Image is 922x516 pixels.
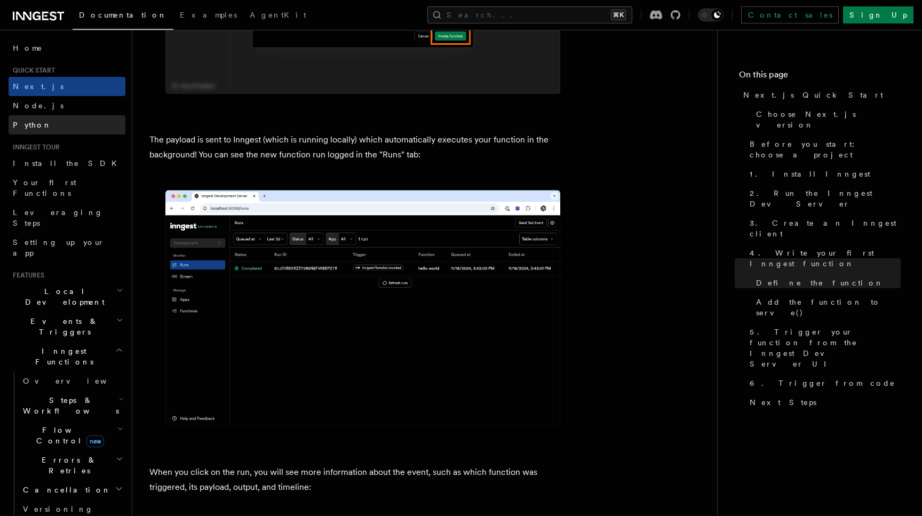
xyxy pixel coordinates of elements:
[149,179,576,448] img: Inngest Dev Server web interface's runs tab with a single completed run displayed
[19,420,125,450] button: Flow Controlnew
[750,327,901,369] span: 5. Trigger your function from the Inngest Dev Server UI
[73,3,173,30] a: Documentation
[13,82,63,91] span: Next.js
[752,105,901,134] a: Choose Next.js version
[752,273,901,292] a: Define the function
[750,248,901,269] span: 4. Write your first Inngest function
[13,238,105,257] span: Setting up your app
[173,3,243,29] a: Examples
[19,450,125,480] button: Errors & Retries
[86,435,104,447] span: new
[745,243,901,273] a: 4. Write your first Inngest function
[13,121,52,129] span: Python
[750,169,870,179] span: 1. Install Inngest
[19,455,116,476] span: Errors & Retries
[9,233,125,263] a: Setting up your app
[9,77,125,96] a: Next.js
[745,134,901,164] a: Before you start: choose a project
[611,10,626,20] kbd: ⌘K
[13,208,103,227] span: Leveraging Steps
[9,271,44,280] span: Features
[19,391,125,420] button: Steps & Workflows
[745,164,901,184] a: 1. Install Inngest
[756,109,901,130] span: Choose Next.js version
[149,132,576,162] p: The payload is sent to Inngest (which is running locally) which automatically executes your funct...
[23,505,93,513] span: Versioning
[739,85,901,105] a: Next.js Quick Start
[741,6,839,23] a: Contact sales
[756,297,901,318] span: Add the function to serve()
[9,115,125,134] a: Python
[9,66,55,75] span: Quick start
[745,393,901,412] a: Next Steps
[19,425,117,446] span: Flow Control
[9,173,125,203] a: Your first Functions
[19,371,125,391] a: Overview
[750,397,816,408] span: Next Steps
[149,465,576,495] p: When you click on the run, you will see more information about the event, such as which function ...
[13,159,123,168] span: Install the SDK
[9,312,125,342] button: Events & Triggers
[243,3,313,29] a: AgentKit
[180,11,237,19] span: Examples
[9,203,125,233] a: Leveraging Steps
[13,178,76,197] span: Your first Functions
[13,101,63,110] span: Node.js
[752,292,901,322] a: Add the function to serve()
[750,139,901,160] span: Before you start: choose a project
[9,154,125,173] a: Install the SDK
[9,316,116,337] span: Events & Triggers
[750,378,895,388] span: 6. Trigger from code
[23,377,133,385] span: Overview
[745,184,901,213] a: 2. Run the Inngest Dev Server
[745,322,901,374] a: 5. Trigger your function from the Inngest Dev Server UI
[250,11,306,19] span: AgentKit
[79,11,167,19] span: Documentation
[743,90,883,100] span: Next.js Quick Start
[13,43,43,53] span: Home
[9,342,125,371] button: Inngest Functions
[750,188,901,209] span: 2. Run the Inngest Dev Server
[745,374,901,393] a: 6. Trigger from code
[9,38,125,58] a: Home
[9,286,116,307] span: Local Development
[756,277,884,288] span: Define the function
[843,6,913,23] a: Sign Up
[9,96,125,115] a: Node.js
[9,346,115,367] span: Inngest Functions
[750,218,901,239] span: 3. Create an Inngest client
[9,282,125,312] button: Local Development
[745,213,901,243] a: 3. Create an Inngest client
[739,68,901,85] h4: On this page
[19,395,119,416] span: Steps & Workflows
[19,480,125,499] button: Cancellation
[19,485,111,495] span: Cancellation
[698,9,724,21] button: Toggle dark mode
[9,143,60,152] span: Inngest tour
[427,6,632,23] button: Search...⌘K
